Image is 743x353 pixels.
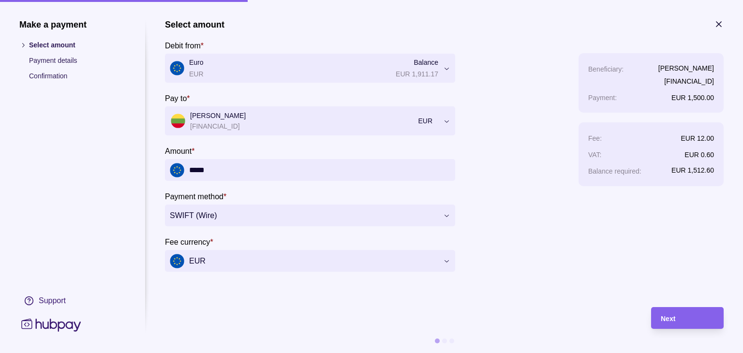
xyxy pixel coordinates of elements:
a: Support [19,291,126,311]
h1: Select amount [165,19,224,30]
p: Pay to [165,94,187,103]
p: Fee : [588,134,602,142]
p: Balance required : [588,167,641,175]
label: Debit from [165,40,204,51]
p: Payment : [588,94,617,102]
p: Select amount [29,40,126,50]
button: Next [651,307,724,329]
p: Debit from [165,42,201,50]
p: Beneficiary : [588,65,624,73]
p: VAT : [588,151,602,159]
label: Fee currency [165,236,213,248]
img: eu [170,163,184,177]
h1: Make a payment [19,19,126,30]
p: EUR 0.60 [684,151,714,159]
p: EUR 1,500.00 [671,94,714,102]
img: lt [171,114,185,128]
p: Fee currency [165,238,210,246]
label: Payment method [165,191,226,202]
p: [FINANCIAL_ID] [658,76,714,87]
p: Amount [165,147,192,155]
p: EUR 12.00 [681,134,714,142]
p: [PERSON_NAME] [190,110,413,121]
label: Amount [165,145,194,157]
p: EUR 1,512.60 [671,166,714,174]
p: [PERSON_NAME] [658,63,714,74]
div: Support [39,295,66,306]
p: Payment details [29,55,126,66]
span: Next [661,315,675,323]
p: Payment method [165,192,223,201]
p: Confirmation [29,71,126,81]
input: amount [189,159,450,181]
label: Pay to [165,92,190,104]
